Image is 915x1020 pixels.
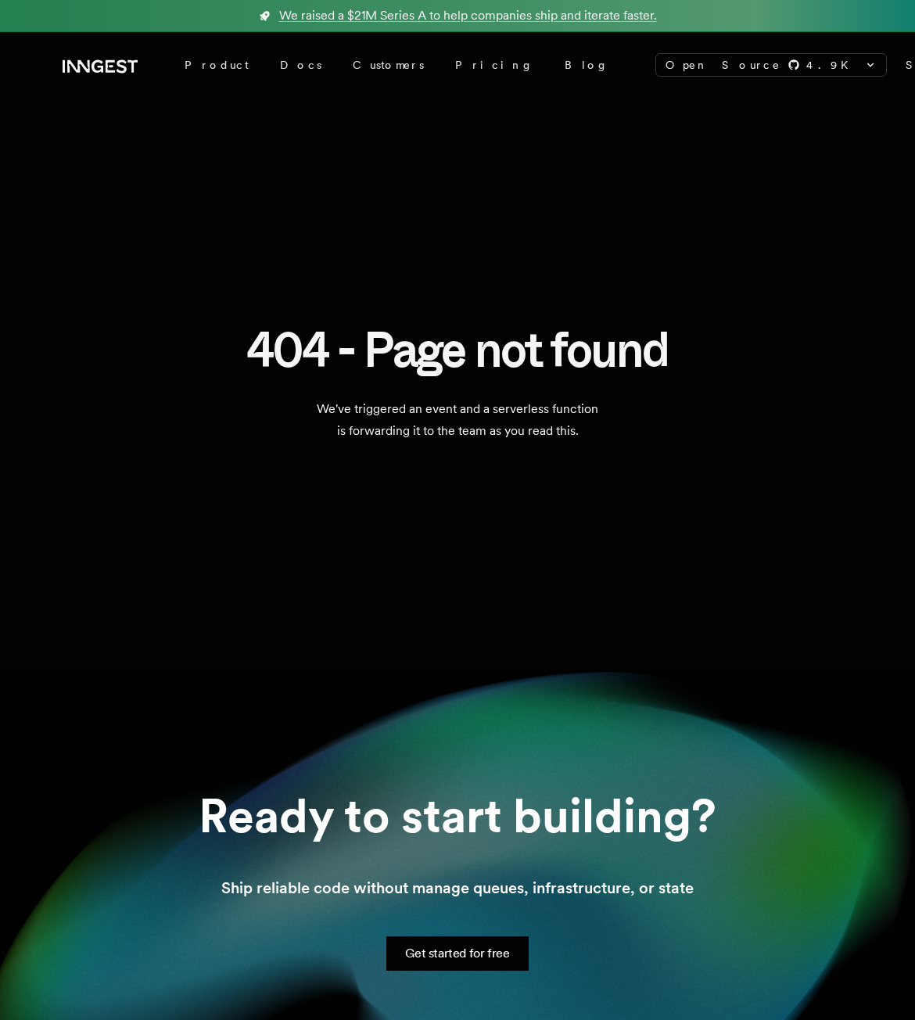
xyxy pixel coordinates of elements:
a: Customers [337,51,440,79]
h1: 404 - Page not found [246,323,669,376]
a: Blog [549,51,624,79]
a: Docs [264,51,337,79]
span: Open Source [666,57,781,73]
div: Product [169,51,264,79]
h2: Ready to start building? [199,792,716,839]
span: We raised a $21M Series A to help companies ship and iterate faster. [279,6,657,25]
a: Pricing [440,51,549,79]
a: Get started for free [386,936,528,971]
p: Ship reliable code without manage queues, infrastructure, or state [221,877,694,899]
span: 4.9 K [806,57,858,73]
p: We've triggered an event and a serverless function is forwarding it to the team as you read this. [232,398,683,442]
